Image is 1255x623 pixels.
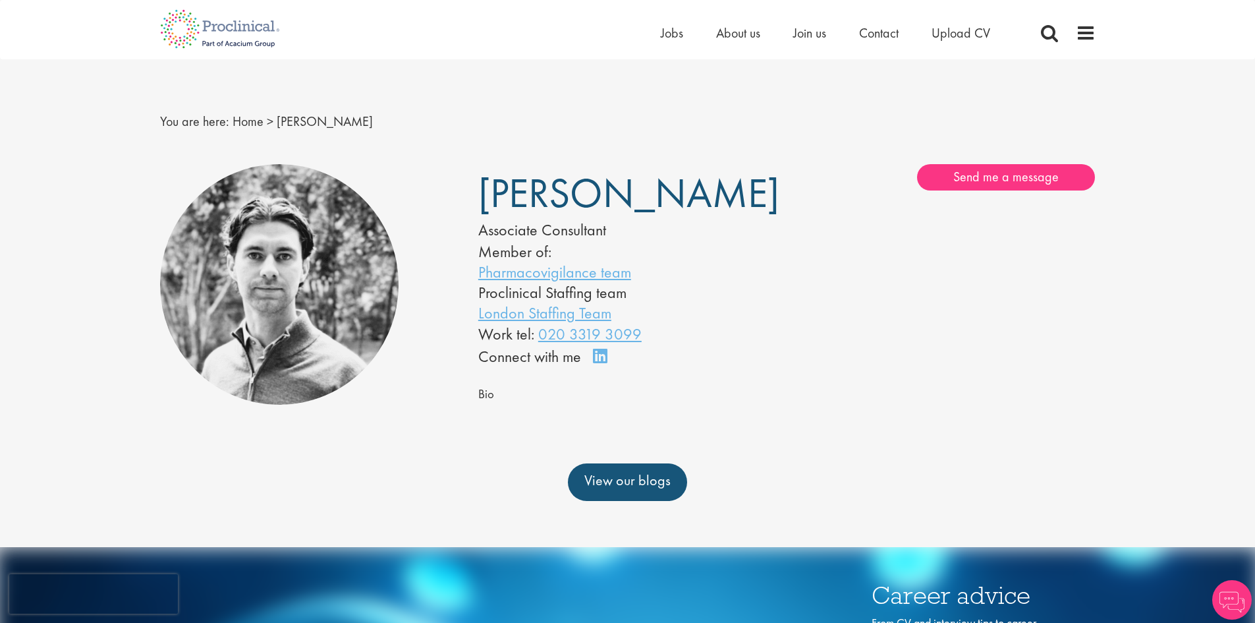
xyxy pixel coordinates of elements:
[478,262,631,282] a: Pharmacovigilance team
[277,113,373,130] span: [PERSON_NAME]
[160,164,399,405] img: Lorcan Fahy
[793,24,826,42] a: Join us
[859,24,899,42] a: Contact
[568,463,687,500] a: View our blogs
[160,113,229,130] span: You are here:
[478,219,747,241] div: Associate Consultant
[716,24,760,42] a: About us
[478,303,611,323] a: London Staffing Team
[917,164,1095,191] a: Send me a message
[478,282,747,303] li: Proclinical Staffing team
[872,583,1049,608] h3: Career advice
[1212,580,1252,620] img: Chatbot
[9,574,178,614] iframe: reCAPTCHA
[478,324,534,344] span: Work tel:
[538,324,642,344] a: 020 3319 3099
[478,241,551,262] label: Member of:
[233,113,264,130] a: breadcrumb link
[478,167,779,220] span: [PERSON_NAME]
[932,24,990,42] a: Upload CV
[661,24,683,42] a: Jobs
[478,386,494,402] span: Bio
[267,113,273,130] span: >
